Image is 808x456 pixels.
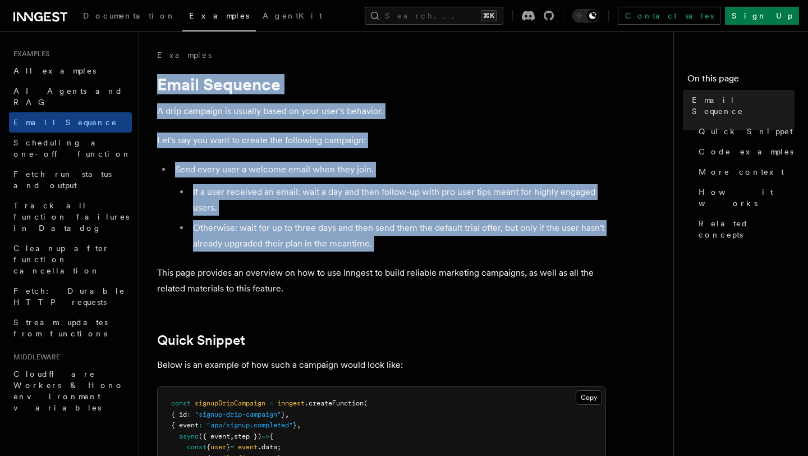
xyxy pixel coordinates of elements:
[157,49,212,61] a: Examples
[9,312,132,344] a: Stream updates from functions
[190,220,606,252] li: Otherwise: wait for up to three days and then send them the default trial offer, but only if the ...
[199,432,230,440] span: ({ event
[365,7,503,25] button: Search...⌘K
[157,265,606,297] p: This page provides an overview on how to use Inngest to build reliable marketing campaigns, as we...
[13,86,123,107] span: AI Agents and RAG
[171,421,199,429] span: { event
[206,443,210,451] span: {
[9,164,132,195] a: Fetch run status and output
[281,411,285,418] span: }
[258,443,281,451] span: .data;
[269,399,273,407] span: =
[230,443,234,451] span: =
[190,184,606,216] li: If a user received an email: wait a day and then follow-up with pro user tips meant for highly en...
[618,7,720,25] a: Contact sales
[687,72,795,90] h4: On this page
[13,244,109,275] span: Cleanup after function cancellation
[13,370,124,412] span: Cloudflare Workers & Hono environment variables
[694,162,795,182] a: More context
[157,74,606,94] h1: Email Sequence
[293,421,297,429] span: }
[157,103,606,119] p: A drip campaign is usually based on your user's behavior.
[13,201,129,232] span: Track all function failures in Datadog
[9,81,132,112] a: AI Agents and RAG
[182,3,256,31] a: Examples
[9,195,132,238] a: Track all function failures in Datadog
[238,443,258,451] span: event
[172,162,606,252] li: Send every user a welcome email when they join.
[83,11,176,20] span: Documentation
[699,186,795,209] span: How it works
[694,182,795,213] a: How it works
[699,146,793,157] span: Code examples
[692,94,795,117] span: Email Sequence
[195,399,265,407] span: signupDripCampaign
[694,142,795,162] a: Code examples
[9,364,132,418] a: Cloudflare Workers & Hono environment variables
[195,411,281,418] span: "signup-drip-campaign"
[13,318,108,338] span: Stream updates from functions
[157,357,606,373] p: Below is an example of how such a campaign would look like:
[305,399,364,407] span: .createFunction
[9,49,49,58] span: Examples
[576,390,602,405] button: Copy
[171,411,187,418] span: { id
[13,286,125,307] span: Fetch: Durable HTTP requests
[699,126,793,137] span: Quick Snippet
[9,281,132,312] a: Fetch: Durable HTTP requests
[9,353,60,362] span: Middleware
[699,218,795,240] span: Related concepts
[256,3,329,30] a: AgentKit
[9,61,132,81] a: All examples
[13,170,112,190] span: Fetch run status and output
[157,332,245,348] a: Quick Snippet
[572,9,599,22] button: Toggle dark mode
[261,432,269,440] span: =>
[199,421,203,429] span: :
[687,90,795,121] a: Email Sequence
[694,121,795,142] a: Quick Snippet
[725,7,799,25] a: Sign Up
[171,399,191,407] span: const
[210,443,226,451] span: user
[187,411,191,418] span: :
[13,66,96,75] span: All examples
[9,133,132,164] a: Scheduling a one-off function
[364,399,368,407] span: (
[13,118,117,127] span: Email Sequence
[277,399,305,407] span: inngest
[76,3,182,30] a: Documentation
[699,166,784,177] span: More context
[263,11,322,20] span: AgentKit
[226,443,230,451] span: }
[481,10,497,21] kbd: ⌘K
[694,213,795,245] a: Related concepts
[9,112,132,133] a: Email Sequence
[206,421,293,429] span: "app/signup.completed"
[234,432,261,440] span: step })
[297,421,301,429] span: ,
[13,138,131,158] span: Scheduling a one-off function
[187,443,206,451] span: const
[189,11,249,20] span: Examples
[285,411,289,418] span: ,
[179,432,199,440] span: async
[269,432,273,440] span: {
[9,238,132,281] a: Cleanup after function cancellation
[230,432,234,440] span: ,
[157,133,606,148] p: Let's say you want to create the following campaign:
